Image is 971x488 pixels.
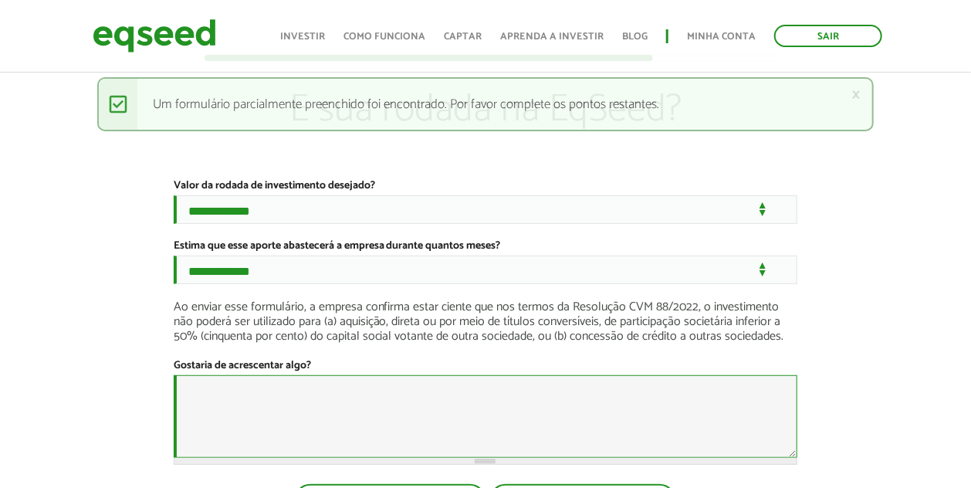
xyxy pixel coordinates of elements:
a: Como funciona [343,32,425,42]
img: EqSeed [93,15,216,56]
a: Investir [280,32,325,42]
label: Valor da rodada de investimento desejado? [174,181,375,191]
a: Sair [774,25,882,47]
a: × [851,86,861,103]
a: Blog [622,32,648,42]
label: Gostaria de acrescentar algo? [174,361,311,371]
p: Ao enviar esse formulário, a empresa confirma estar ciente que nos termos da Resolução CVM 88/202... [174,300,798,344]
label: Estima que esse aporte abastecerá a empresa durante quantos meses? [174,241,501,252]
a: Captar [444,32,482,42]
a: Minha conta [687,32,756,42]
div: Um formulário parcialmente preenchido foi encontrado. Por favor complete os pontos restantes. [97,77,874,131]
a: Aprenda a investir [500,32,604,42]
